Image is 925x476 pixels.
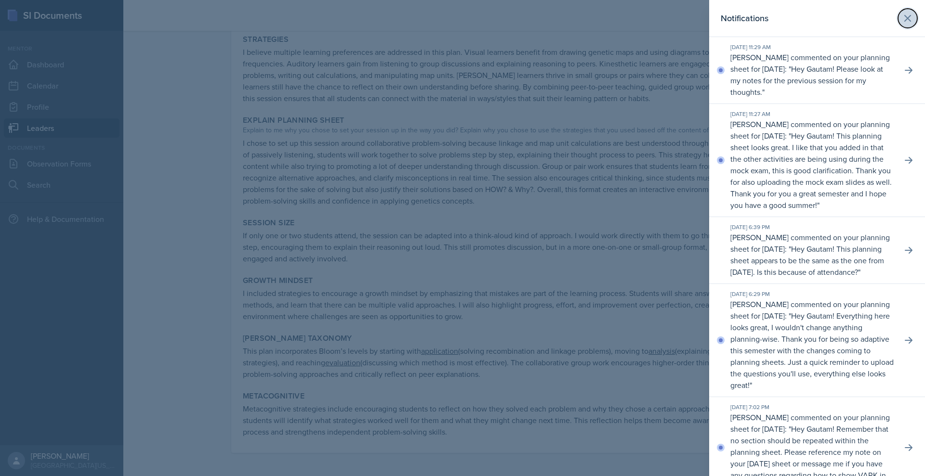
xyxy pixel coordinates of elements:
h2: Notifications [721,12,768,25]
div: [DATE] 6:39 PM [730,223,894,232]
p: Hey Gautam! This planning sheet appears to be the same as the one from [DATE]. Is this because of... [730,244,884,277]
p: Hey Gautam! Everything here looks great, I wouldn't change anything planning-wise. Thank you for ... [730,310,894,390]
p: Hey Gautam! This planning sheet looks great. I like that you added in that the other activities a... [730,130,892,210]
div: [DATE] 7:02 PM [730,403,894,412]
p: [PERSON_NAME] commented on your planning sheet for [DATE]: " " [730,51,894,98]
div: [DATE] 11:29 AM [730,43,894,51]
div: [DATE] 6:29 PM [730,290,894,298]
p: [PERSON_NAME] commented on your planning sheet for [DATE]: " " [730,118,894,211]
p: Hey Gautam! Please look at my notes for the previous session for my thoughts. [730,64,883,97]
div: [DATE] 11:27 AM [730,110,894,118]
p: [PERSON_NAME] commented on your planning sheet for [DATE]: " " [730,232,894,278]
p: [PERSON_NAME] commented on your planning sheet for [DATE]: " " [730,298,894,391]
